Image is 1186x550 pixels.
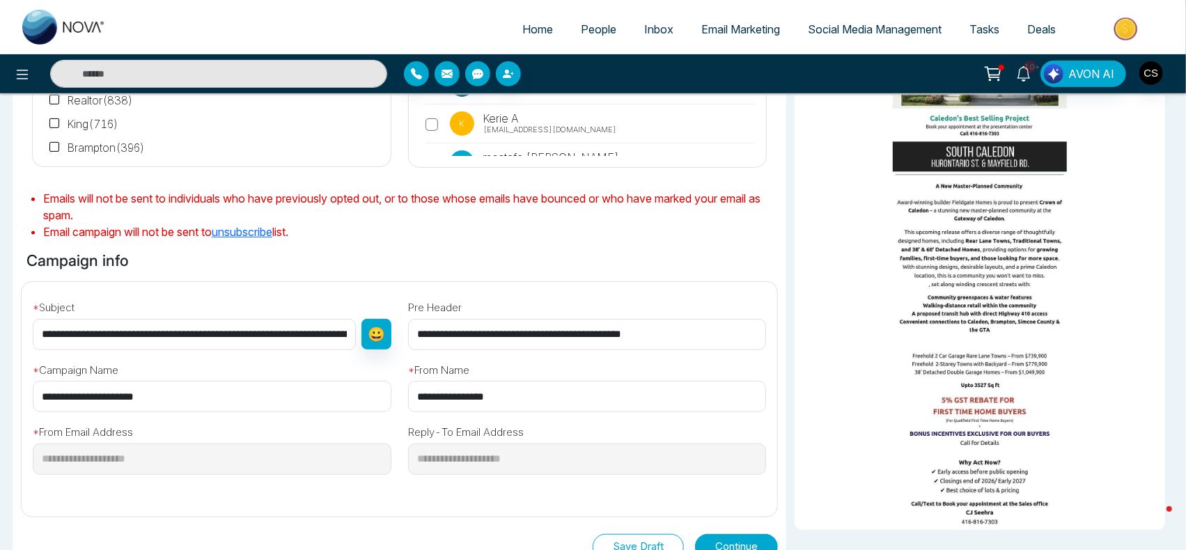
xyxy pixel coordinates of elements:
[481,110,519,127] span: Kerie A
[49,139,145,156] label: Brampton ( 396 )
[567,16,630,42] a: People
[508,16,567,42] a: Home
[1068,65,1114,82] span: AVON AI
[630,16,687,42] a: Inbox
[1040,61,1126,87] button: AVON AI
[794,16,955,42] a: Social Media Management
[701,22,780,36] span: Email Marketing
[33,425,133,441] label: From Email Address
[450,150,474,175] p: m
[1139,503,1172,536] iframe: Intercom live chat
[49,118,62,131] input: King(716)
[808,22,942,36] span: Social Media Management
[1139,61,1163,85] img: User Avatar
[1027,22,1056,36] span: Deals
[687,16,794,42] a: Email Marketing
[408,425,524,441] label: Reply-To Email Address
[49,116,118,132] label: King ( 716 )
[1013,16,1070,42] a: Deals
[581,22,616,36] span: People
[1007,61,1040,85] a: 10+
[426,118,438,131] input: K Kerie A [EMAIL_ADDRESS][DOMAIN_NAME]
[1077,13,1178,45] img: Market-place.gif
[43,223,778,240] li: Email campaign will not be sent to list.
[450,111,474,136] p: K
[33,300,75,316] label: Subject
[49,95,62,107] input: Realtor(838)
[408,363,469,379] label: From Name
[969,22,999,36] span: Tasks
[361,319,391,349] button: 😀
[481,149,620,166] span: mostafa [PERSON_NAME]
[33,363,118,379] label: Campaign Name
[43,190,778,223] li: Emails will not be sent to individuals who have previously opted out, or to those whose emails ha...
[522,22,553,36] span: Home
[644,22,673,36] span: Inbox
[49,92,133,109] label: Realtor ( 838 )
[484,124,617,136] span: [EMAIL_ADDRESS][DOMAIN_NAME]
[955,16,1013,42] a: Tasks
[49,142,62,155] input: Brampton(396)
[1044,64,1063,84] img: Lead Flow
[212,225,272,239] a: unsubscribe
[408,300,462,316] label: Pre Header
[22,10,106,45] img: Nova CRM Logo
[21,249,134,272] h6: Campaign info
[1024,61,1036,73] span: 10+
